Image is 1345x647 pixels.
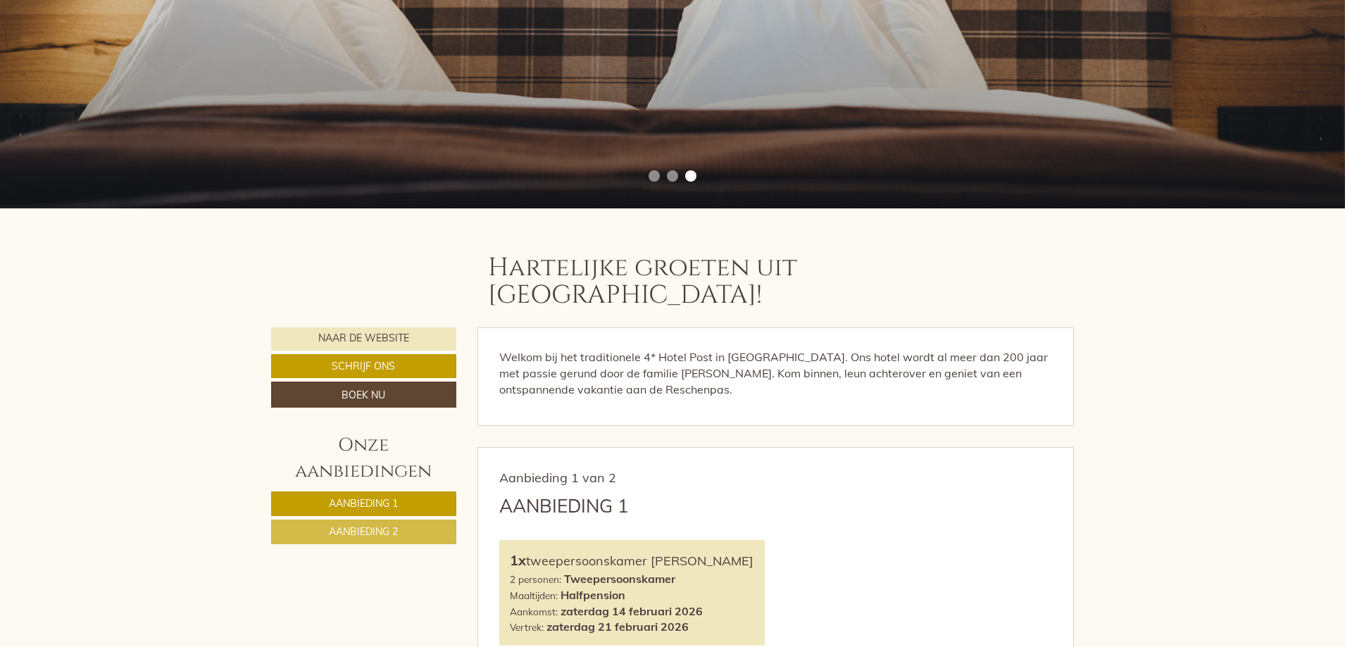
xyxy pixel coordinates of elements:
font: zaterdag 21 februari 2026 [546,620,689,634]
font: Naar de website [318,332,409,345]
font: Tweepersoonskamer [564,572,675,586]
font: Aanbieding 1 [499,494,629,517]
a: Schrijf ons [271,354,456,378]
font: 2 personen: [510,573,561,585]
font: Vertrek: [510,621,544,633]
font: Maaltijden: [510,589,558,601]
a: Naar de website [271,327,456,351]
a: Boek nu [271,382,456,407]
font: zaterdag 14 februari 2026 [561,604,703,618]
font: Onze aanbiedingen [295,433,432,484]
font: Aanbieding 1 [329,497,398,510]
font: Aanbieding 1 van 2 [499,470,616,486]
font: Aankomst: [510,605,558,617]
font: Halfpension [561,588,625,602]
font: Hartelijke groeten uit [GEOGRAPHIC_DATA]! [488,251,797,313]
font: Boek nu [342,389,385,401]
font: Welkom bij het traditionele 4* Hotel Post in [GEOGRAPHIC_DATA]. Ons hotel wordt al meer dan 200 j... [499,350,1048,396]
font: tweepersoonskamer [PERSON_NAME] [526,553,753,569]
font: Schrijf ons [332,360,395,372]
font: 1x [510,551,526,569]
font: Aanbieding 2 [329,525,398,538]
